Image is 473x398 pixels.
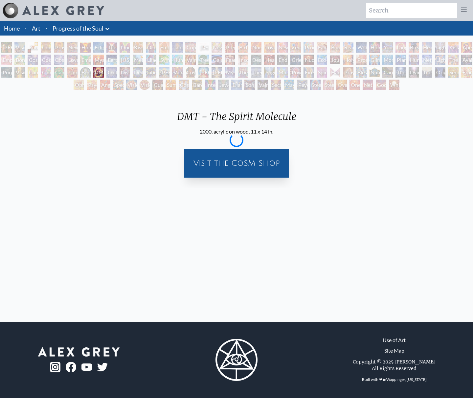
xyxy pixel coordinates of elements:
div: Mayan Being [284,80,294,90]
div: Holy Fire [343,55,353,65]
div: Tantra [172,42,183,53]
div: Healing [422,42,432,53]
div: Spectral Lotus [113,80,124,90]
div: Human Geometry [409,55,419,65]
div: New Man New Woman [67,42,78,53]
div: Third Eye Tears of Joy [67,67,78,78]
div: Holy Family [369,42,380,53]
div: Vision [PERSON_NAME] [139,80,150,90]
div: Steeplehead 1 [310,80,321,90]
div: Newborn [212,42,222,53]
div: Emerald Grail [80,55,91,65]
a: Home [4,25,20,32]
div: Headache [264,55,275,65]
div: Nature of Mind [369,67,380,78]
div: Mysteriosa 2 [93,55,104,65]
img: fb-logo.png [66,362,76,372]
div: Holy Grail [80,42,91,53]
div: Glimpsing the Empyrean [369,55,380,65]
div: Dissectional Art for Tool's Lateralus CD [120,67,130,78]
img: youtube-logo.png [81,363,92,371]
div: Angel Skin [100,80,110,90]
div: Wonder [356,42,367,53]
div: Insomnia [238,55,248,65]
div: Eco-Atlas [317,55,327,65]
img: twitter-logo.png [97,363,108,371]
div: The Kiss [106,42,117,53]
div: One [349,80,360,90]
div: Net of Being [363,80,373,90]
div: Eclipse [93,42,104,53]
div: Breathing [409,42,419,53]
div: Networks [422,55,432,65]
div: Vision Crystal [126,80,137,90]
img: ig-logo.png [50,362,60,372]
div: Cannabis Sutra [41,67,51,78]
div: Love is a Cosmic Force [67,55,78,65]
div: Dying [409,67,419,78]
div: Peyote Being [297,80,307,90]
div: [PERSON_NAME] [198,67,209,78]
div: Reading [343,42,353,53]
a: Wappinger, [US_STATE] [386,377,427,382]
div: Promise [304,42,314,53]
div: 2000, acrylic on wood, 11 x 14 in. [172,128,302,136]
div: Despair [251,55,261,65]
div: Empowerment [1,55,12,65]
div: Original Face [435,67,445,78]
div: Spirit Animates the Flesh [317,67,327,78]
div: Tree & Person [198,55,209,65]
div: Cosmic Lovers [54,55,64,65]
div: Transfiguration [422,67,432,78]
div: Vajra Horse [185,55,196,65]
div: Secret Writing Being [271,80,281,90]
li: · [43,21,50,36]
div: White Light [389,80,399,90]
div: Planetary Prayers [395,55,406,65]
div: Steeplehead 2 [323,80,334,90]
div: Gaia [212,55,222,65]
div: Vajra Being [258,80,268,90]
div: Copyright © 2025 [PERSON_NAME] [353,359,436,365]
div: Godself [376,80,386,90]
div: Bond [14,55,25,65]
div: Power to the Peaceful [290,67,301,78]
div: Mudra [277,67,288,78]
div: Pregnancy [225,42,235,53]
div: Caring [382,67,393,78]
div: Birth [238,42,248,53]
div: Mystic Eye [225,67,235,78]
div: Cosmic Creativity [28,55,38,65]
div: Cannabis Mudra [28,67,38,78]
a: Use of Art [383,336,406,344]
div: Collective Vision [106,67,117,78]
div: Blessing Hand [356,67,367,78]
div: Grieving [290,55,301,65]
div: Metamorphosis [133,55,143,65]
div: All Rights Reserved [372,365,417,372]
div: Monochord [382,55,393,65]
div: Seraphic Transport Docking on the Third Eye [448,67,459,78]
div: Guardian of Infinite Vision [152,80,163,90]
div: Young & Old [382,42,393,53]
div: Body, Mind, Spirit [28,42,38,53]
div: Theologue [251,67,261,78]
div: Symbiosis: Gall Wasp & Oak Tree [159,55,169,65]
div: [DEMOGRAPHIC_DATA] Embryo [198,42,209,53]
div: Sunyata [166,80,176,90]
div: Cosmic [DEMOGRAPHIC_DATA] [185,67,196,78]
div: Firewalking [304,67,314,78]
div: Humming Bird [172,55,183,65]
a: Progress of the Soul [53,24,103,33]
div: Visionary Origin of Language [14,42,25,53]
div: Kiss of the [MEDICAL_DATA] [448,42,459,53]
div: Ophanic Eyelash [74,80,84,90]
div: Nuclear Crucifixion [304,55,314,65]
div: Praying [54,42,64,53]
div: Vajra Guru [172,67,183,78]
div: Fear [225,55,235,65]
div: Jewel Being [218,80,229,90]
div: Lightworker [435,55,445,65]
input: Search [366,3,457,18]
div: Liberation Through Seeing [146,67,156,78]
